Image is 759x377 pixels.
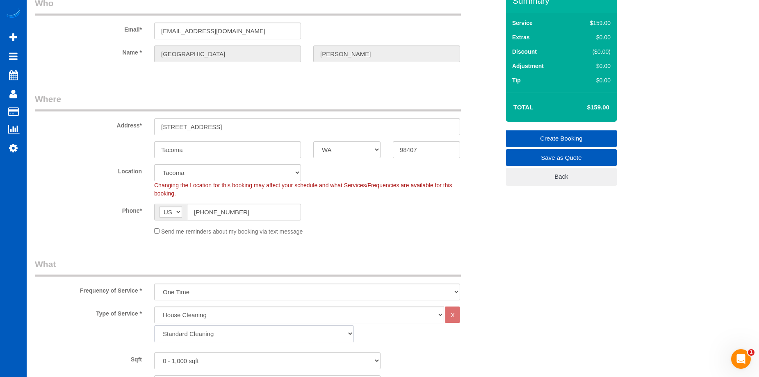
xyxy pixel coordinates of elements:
label: Adjustment [512,62,544,70]
input: City* [154,141,301,158]
label: Frequency of Service * [29,284,148,295]
strong: Total [513,104,533,111]
iframe: Intercom live chat [731,349,751,369]
legend: Where [35,93,461,111]
label: Location [29,164,148,175]
div: ($0.00) [572,48,611,56]
div: $0.00 [572,33,611,41]
input: Zip Code* [393,141,460,158]
div: $0.00 [572,76,611,84]
label: Tip [512,76,521,84]
label: Phone* [29,204,148,215]
label: Email* [29,23,148,34]
label: Service [512,19,533,27]
label: Discount [512,48,537,56]
label: Extras [512,33,530,41]
input: Last Name* [313,45,460,62]
div: $0.00 [572,62,611,70]
img: Automaid Logo [5,8,21,20]
div: $159.00 [572,19,611,27]
a: Create Booking [506,130,617,147]
span: Changing the Location for this booking may affect your schedule and what Services/Frequencies are... [154,182,452,197]
a: Save as Quote [506,149,617,166]
label: Address* [29,118,148,129]
legend: What [35,258,461,277]
a: Back [506,168,617,185]
input: Email* [154,23,301,39]
h4: $159.00 [563,104,609,111]
span: 1 [748,349,754,356]
input: Phone* [187,204,301,220]
label: Sqft [29,352,148,363]
label: Name * [29,45,148,57]
input: First Name* [154,45,301,62]
label: Type of Service * [29,307,148,318]
span: Send me reminders about my booking via text message [161,228,303,235]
